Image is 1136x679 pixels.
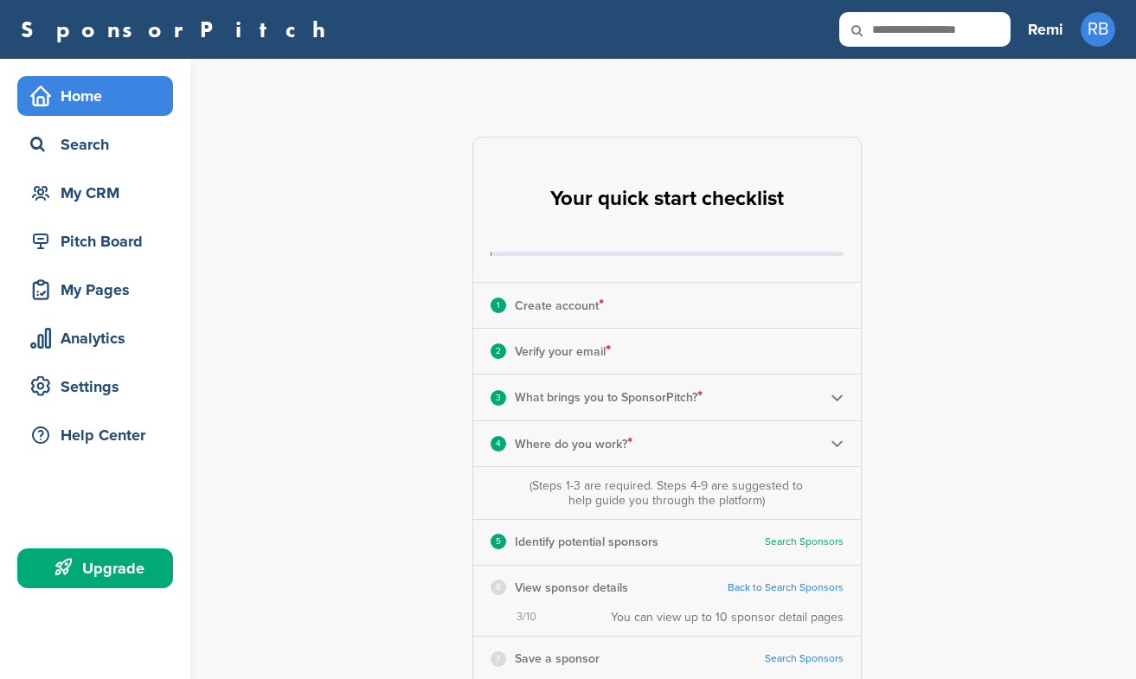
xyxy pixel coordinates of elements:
[611,610,844,625] div: You can view up to 10 sponsor detail pages
[728,581,844,594] a: Back to Search Sponsors
[515,577,628,599] p: View sponsor details
[17,76,173,116] a: Home
[491,651,506,667] div: 7
[515,432,632,455] p: Where do you work?
[765,535,844,548] a: Search Sponsors
[1028,10,1063,48] a: Remi
[491,580,506,595] div: 6
[515,531,658,553] p: Identify potential sponsors
[17,221,173,261] a: Pitch Board
[26,177,173,208] div: My CRM
[17,318,173,358] a: Analytics
[26,226,173,257] div: Pitch Board
[26,371,173,402] div: Settings
[491,343,506,359] div: 2
[17,173,173,213] a: My CRM
[517,610,536,625] span: 3/10
[491,534,506,549] div: 5
[26,420,173,451] div: Help Center
[765,652,844,665] a: Search Sponsors
[21,18,337,41] a: SponsorPitch
[831,391,844,404] img: Checklist arrow 2
[17,367,173,407] a: Settings
[525,478,807,508] div: (Steps 1-3 are required. Steps 4-9 are suggested to help guide you through the platform)
[515,386,703,408] p: What brings you to SponsorPitch?
[26,80,173,112] div: Home
[515,648,600,669] p: Save a sponsor
[491,298,506,313] div: 1
[26,553,173,584] div: Upgrade
[831,437,844,450] img: Checklist arrow 2
[26,274,173,305] div: My Pages
[515,294,604,317] p: Create account
[550,180,784,218] h2: Your quick start checklist
[491,436,506,452] div: 4
[1028,17,1063,42] h3: Remi
[17,548,173,588] a: Upgrade
[17,270,173,310] a: My Pages
[1081,12,1115,47] span: RB
[515,340,611,362] p: Verify your email
[26,323,173,354] div: Analytics
[17,125,173,164] a: Search
[491,390,506,406] div: 3
[26,129,173,160] div: Search
[17,415,173,455] a: Help Center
